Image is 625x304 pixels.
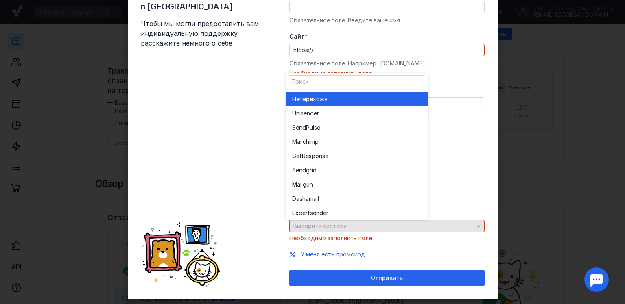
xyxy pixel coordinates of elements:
span: Mail [292,180,303,189]
button: У меня есть промокод [301,250,365,258]
div: Обязательное поле. Например: [DOMAIN_NAME] [289,59,485,67]
span: Mailchim [292,138,315,146]
span: l [318,195,319,203]
span: SendPuls [292,124,317,132]
span: перехожу [299,95,328,103]
button: GetResponse [286,149,428,163]
span: Sendgr [292,166,312,174]
span: У меня есть промокод [301,251,365,258]
button: Sendgrid [286,163,428,177]
span: pertsender [299,209,328,217]
span: r [317,109,319,117]
button: Mailgun [286,177,428,191]
span: e [317,124,320,132]
button: Неперехожу [286,92,428,106]
span: Не [292,95,299,103]
button: Expertsender [286,206,428,220]
span: Ex [292,209,299,217]
div: Необходимо заполнить поле [289,69,485,78]
span: Cайт [289,33,305,41]
span: Dashamai [292,195,318,203]
span: etResponse [296,152,328,160]
div: Необходимо заполнить поле [289,234,485,242]
button: Unisender [286,106,428,120]
span: Выберите систему [293,222,347,229]
button: Mailchimp [286,135,428,149]
button: Dashamail [286,191,428,206]
span: gun [303,180,313,189]
span: id [312,166,317,174]
button: SendPulse [286,120,428,135]
span: Unisende [292,109,317,117]
span: G [292,152,296,160]
div: grid [286,90,428,220]
span: Чтобы мы могли предоставить вам индивидуальную поддержку, расскажите немного о себе [141,19,263,48]
input: Поиск [288,76,426,87]
span: Отправить [371,275,403,282]
span: p [315,138,319,146]
button: Выберите систему [289,220,485,232]
div: Обязательное поле. Введите ваше имя [289,16,485,24]
button: Отправить [289,270,485,286]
